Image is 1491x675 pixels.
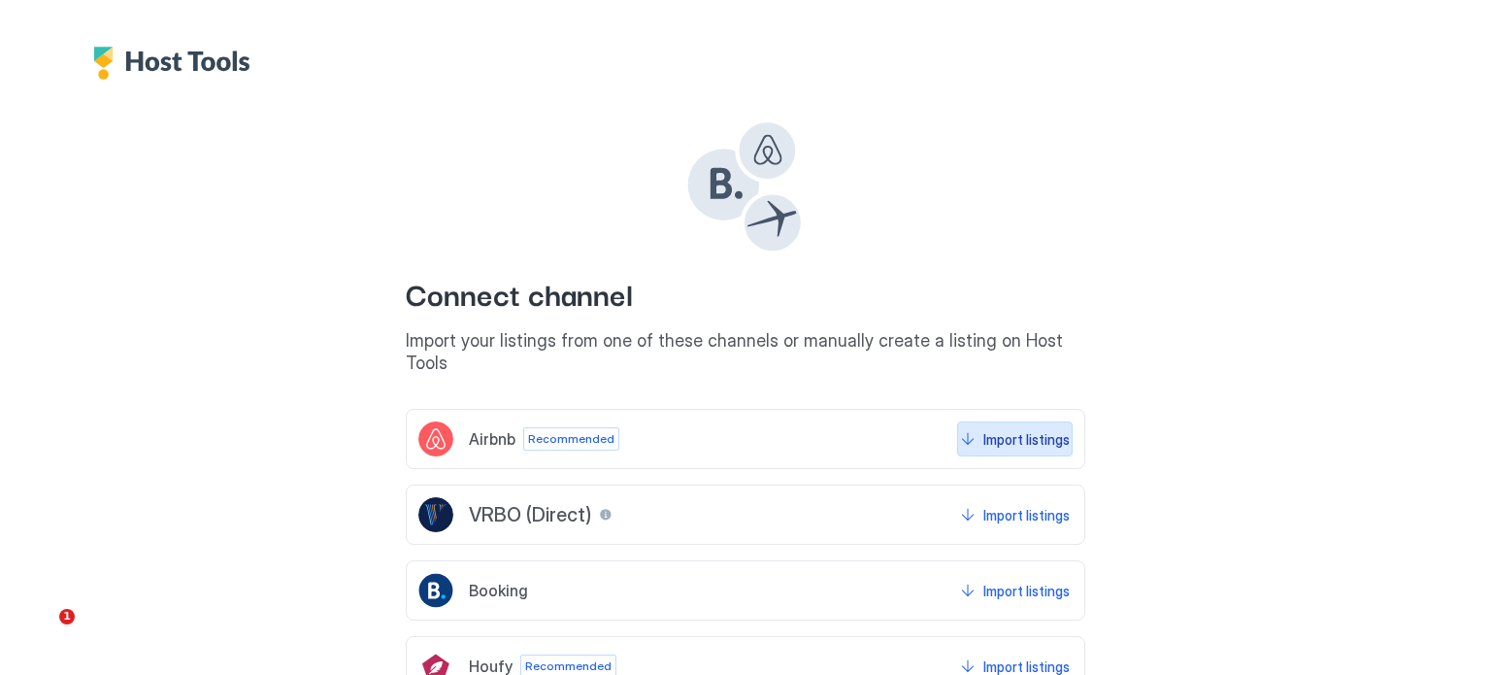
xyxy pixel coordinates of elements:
[983,581,1070,601] div: Import listings
[469,503,591,527] span: VRBO (Direct)
[957,573,1073,608] button: Import listings
[525,658,612,675] span: Recommended
[406,271,1085,315] span: Connect channel
[983,505,1070,525] div: Import listings
[59,609,75,624] span: 1
[957,497,1073,532] button: Import listings
[983,429,1070,450] div: Import listings
[528,430,614,448] span: Recommended
[93,47,260,80] div: Host Tools Logo
[957,422,1073,456] button: Import listings
[469,581,528,600] span: Booking
[406,330,1085,374] span: Import your listings from one of these channels or manually create a listing on Host Tools
[469,429,515,449] span: Airbnb
[19,609,66,656] iframe: Intercom live chat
